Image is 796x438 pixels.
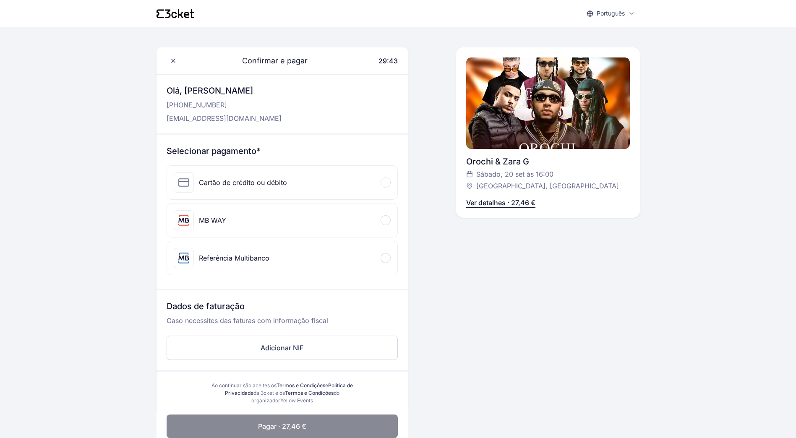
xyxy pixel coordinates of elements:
span: Pagar · 27,46 € [258,421,306,431]
h3: Selecionar pagamento* [167,145,398,157]
button: Pagar · 27,46 € [167,415,398,438]
h3: Olá, [PERSON_NAME] [167,85,282,96]
div: Cartão de crédito ou débito [199,177,287,188]
h3: Dados de faturação [167,300,398,315]
div: Referência Multibanco [199,253,269,263]
div: Ao continuar são aceites os e da 3cket e os do organizador [204,382,361,404]
div: MB WAY [199,215,226,225]
span: [GEOGRAPHIC_DATA], [GEOGRAPHIC_DATA] [476,181,619,191]
p: Ver detalhes · 27,46 € [466,198,535,208]
button: Adicionar NIF [167,336,398,360]
a: Termos e Condições [277,382,325,388]
span: Confirmar e pagar [232,55,308,67]
a: Termos e Condições [285,390,334,396]
div: Orochi & Zara G [466,156,630,167]
p: [PHONE_NUMBER] [167,100,282,110]
p: Português [597,9,625,18]
p: Caso necessites das faturas com informação fiscal [167,315,398,332]
span: Sábado, 20 set às 16:00 [476,169,553,179]
span: 29:43 [378,57,398,65]
p: [EMAIL_ADDRESS][DOMAIN_NAME] [167,113,282,123]
span: Yellow Events [280,397,313,404]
